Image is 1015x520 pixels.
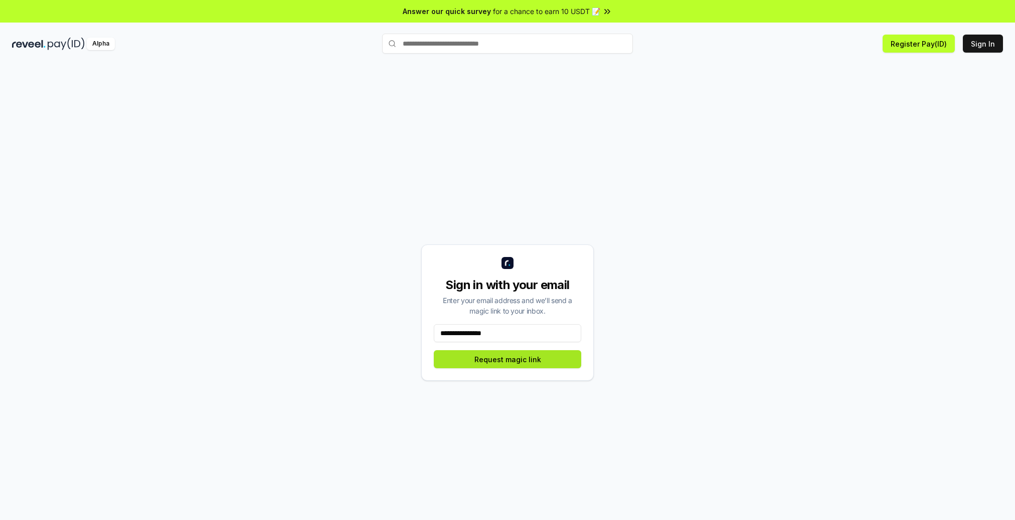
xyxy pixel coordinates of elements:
[434,277,581,293] div: Sign in with your email
[501,257,514,269] img: logo_small
[12,38,46,50] img: reveel_dark
[403,6,491,17] span: Answer our quick survey
[434,350,581,368] button: Request magic link
[87,38,115,50] div: Alpha
[883,35,955,53] button: Register Pay(ID)
[493,6,600,17] span: for a chance to earn 10 USDT 📝
[434,295,581,316] div: Enter your email address and we’ll send a magic link to your inbox.
[48,38,85,50] img: pay_id
[963,35,1003,53] button: Sign In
